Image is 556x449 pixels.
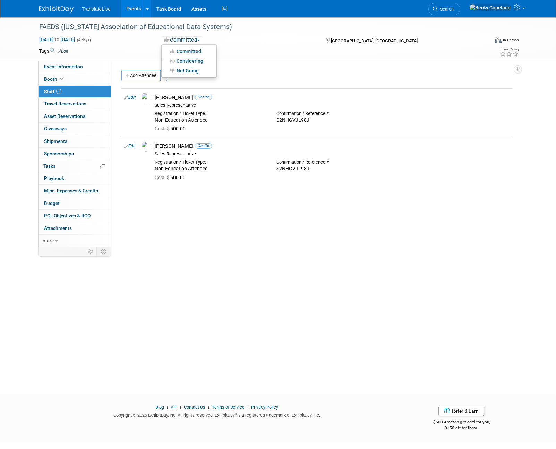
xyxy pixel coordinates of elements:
span: Budget [44,200,60,206]
a: Blog [155,405,164,410]
span: Search [438,7,454,12]
span: 500.00 [155,126,188,131]
span: | [206,405,211,410]
span: Cost: $ [155,175,170,180]
div: Registration / Ticket Type: [155,159,266,165]
span: | [178,405,183,410]
div: Copyright © 2025 ExhibitDay, Inc. All rights reserved. ExhibitDay is a registered trademark of Ex... [39,411,395,418]
span: Staff [44,89,61,94]
span: more [43,238,54,243]
div: S2NHGVJL98J [276,117,388,123]
span: [DATE] [DATE] [39,36,75,43]
td: Toggle Event Tabs [96,247,111,256]
span: to [54,37,60,42]
a: Edit [57,49,68,54]
a: Sponsorships [39,148,111,160]
span: Onsite [195,95,212,100]
span: TranslateLive [82,6,111,12]
a: Travel Reservations [39,98,111,110]
a: Budget [39,197,111,209]
a: Considering [162,56,216,66]
div: Sales Representative [155,103,510,108]
div: $500 Amazon gift card for you, [405,415,517,431]
a: Booth [39,73,111,85]
span: | [165,405,170,410]
a: Search [428,3,460,15]
div: Non-Education Attendee [155,166,266,172]
button: Add Attendee [121,70,161,81]
a: Edit [124,95,136,100]
a: API [171,405,177,410]
sup: ® [235,412,237,416]
span: Onsite [195,143,212,148]
div: Non-Education Attendee [155,117,266,123]
span: Attachments [44,225,72,231]
div: Confirmation / Reference #: [276,111,388,116]
a: Contact Us [184,405,205,410]
span: Sponsorships [44,151,74,156]
div: Confirmation / Reference #: [276,159,388,165]
div: Event Rating [500,48,519,51]
a: Refer & Earn [438,406,484,416]
a: Privacy Policy [251,405,278,410]
div: FAEDS ([US_STATE] Association of Educational Data Systems) [37,21,478,33]
a: Attachments [39,222,111,234]
div: Event Format [448,36,519,46]
a: Event Information [39,61,111,73]
a: Staff1 [39,86,111,98]
span: [GEOGRAPHIC_DATA], [GEOGRAPHIC_DATA] [331,38,418,43]
a: Not Going [162,66,216,76]
span: Booth [44,76,65,82]
i: Booth reservation complete [60,77,64,81]
a: ROI, Objectives & ROO [39,210,111,222]
span: Misc. Expenses & Credits [44,188,98,193]
a: Terms of Service [212,405,245,410]
div: [PERSON_NAME] [155,94,510,101]
span: Asset Reservations [44,113,85,119]
span: Giveaways [44,126,67,131]
div: Sales Representative [155,151,510,157]
a: Shipments [39,135,111,147]
div: $150 off for them. [405,425,517,431]
img: ExhibitDay [39,6,74,13]
span: Playbook [44,175,64,181]
img: Becky Copeland [469,4,511,11]
span: Tasks [43,163,55,169]
td: Tags [39,48,68,54]
a: more [39,235,111,247]
button: Committed [161,36,203,44]
a: Edit [124,144,136,148]
div: Registration / Ticket Type: [155,111,266,116]
a: Asset Reservations [39,110,111,122]
div: [PERSON_NAME] [155,143,510,149]
span: (4 days) [76,38,91,42]
a: Giveaways [39,123,111,135]
a: Playbook [39,172,111,184]
a: Tasks [39,160,111,172]
div: S2NHGVJL98J [276,166,388,172]
a: Committed [162,46,216,56]
div: In-Person [503,37,519,43]
span: Travel Reservations [44,101,86,106]
img: Format-Inperson.png [495,37,502,43]
a: Misc. Expenses & Credits [39,185,111,197]
span: Shipments [44,138,67,144]
span: 1 [56,89,61,94]
span: | [246,405,250,410]
span: 500.00 [155,175,188,180]
td: Personalize Event Tab Strip [85,247,97,256]
span: ROI, Objectives & ROO [44,213,91,218]
span: Cost: $ [155,126,170,131]
span: Event Information [44,64,83,69]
